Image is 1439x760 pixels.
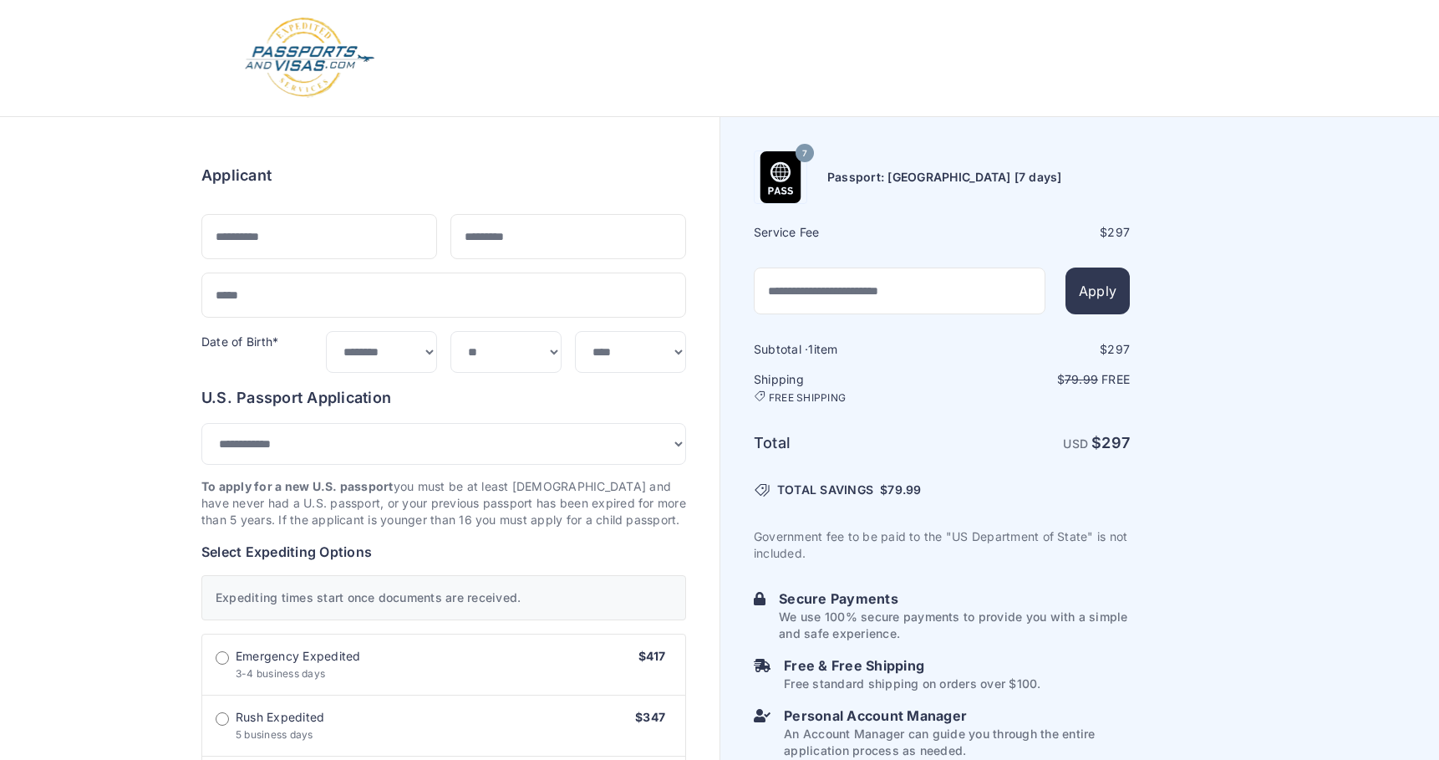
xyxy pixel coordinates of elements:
[201,386,686,410] h6: U.S. Passport Application
[201,575,686,620] div: Expediting times start once documents are received.
[779,609,1130,642] p: We use 100% secure payments to provide you with a simple and safe experience.
[201,479,394,493] strong: To apply for a new U.S. passport
[777,482,873,498] span: TOTAL SAVINGS
[243,17,376,99] img: Logo
[201,164,272,187] h6: Applicant
[754,431,940,455] h6: Total
[236,667,325,680] span: 3-4 business days
[784,676,1040,692] p: Free standard shipping on orders over $100.
[201,542,686,562] h6: Select Expediting Options
[779,589,1130,609] h6: Secure Payments
[1101,372,1130,386] span: Free
[754,371,940,405] h6: Shipping
[635,710,665,724] span: $347
[754,224,940,241] h6: Service Fee
[1065,268,1130,314] button: Apply
[236,728,313,741] span: 5 business days
[1101,434,1130,451] span: 297
[943,341,1130,358] div: $
[769,391,846,405] span: FREE SHIPPING
[943,224,1130,241] div: $
[1065,372,1098,386] span: 79.99
[1091,434,1130,451] strong: $
[784,655,1040,676] h6: Free & Free Shipping
[808,342,813,356] span: 1
[1107,225,1130,239] span: 297
[638,649,665,663] span: $417
[943,371,1130,388] p: $
[880,482,921,498] span: $
[1063,436,1088,451] span: USD
[887,482,921,497] span: 79.99
[754,341,940,358] h6: Subtotal · item
[201,478,686,528] p: you must be at least [DEMOGRAPHIC_DATA] and have never had a U.S. passport, or your previous pass...
[201,334,278,349] label: Date of Birth*
[754,528,1130,562] p: Government fee to be paid to the "US Department of State" is not included.
[236,648,361,665] span: Emergency Expedited
[236,709,324,726] span: Rush Expedited
[802,143,807,165] span: 7
[784,706,1130,726] h6: Personal Account Manager
[827,169,1062,186] h6: Passport: [GEOGRAPHIC_DATA] [7 days]
[784,726,1130,759] p: An Account Manager can guide you through the entire application process as needed.
[755,151,806,203] img: Product Name
[1107,342,1130,356] span: 297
